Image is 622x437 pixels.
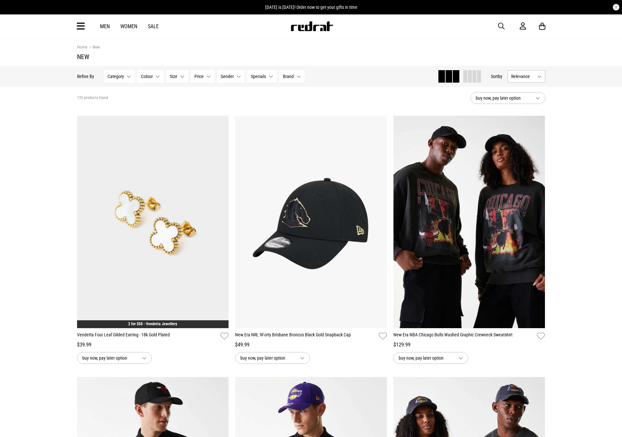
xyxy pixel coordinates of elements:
[77,45,87,50] a: Home
[137,70,164,83] button: Colour
[100,23,110,30] a: Men
[221,74,234,79] span: Gender
[77,116,229,328] img: Vendetta Four Leaf Gilded Earring - 18k Gold Plated in White
[476,94,530,102] span: buy now, pay later option
[283,74,294,79] span: Brand
[141,74,153,79] span: Colour
[508,70,545,83] button: Relevance
[393,331,534,341] a: New Era NBA Chicago Bulls Washed Graphic Crewneck Sweatshirt
[128,322,177,326] a: 2 for $50 - Vendetta Jewellery
[217,70,245,83] button: Gender
[279,70,305,83] button: Brand
[235,116,387,328] img: New Era Nrl 9forty Brisbane Broncos Black Gold Snapback Cap in Black
[393,116,545,328] img: New Era Nba Chicago Bulls Washed Graphic Crewneck Sweatshirt in Black
[393,341,545,349] div: $129.99
[247,70,277,83] button: Specials
[491,72,502,80] button: Sortby
[77,352,152,364] button: buy now, pay later option
[87,45,100,51] a: New
[104,70,135,83] button: Category
[235,331,376,341] a: New Era NRL 9Forty Brisbane Broncos Black Gold Snapback Cap
[77,74,94,79] p: Refine By
[166,70,188,83] button: Size
[170,74,177,79] span: Size
[240,354,295,362] span: buy now, pay later option
[251,74,266,79] span: Specials
[511,74,534,79] span: Relevance
[471,92,545,104] button: buy now, pay later option
[290,21,333,31] img: Redrat logo
[235,352,310,364] button: buy now, pay later option
[120,23,137,30] a: Women
[148,23,159,30] a: Sale
[498,74,502,79] span: by
[82,354,137,362] span: buy now, pay later option
[265,5,357,10] span: [DATE] is [DATE]! Order now to get your gifts in time
[393,352,468,364] button: buy now, pay later option
[77,95,108,101] span: 135 products found
[194,74,204,79] span: Price
[191,70,214,83] button: Price
[235,341,387,349] div: $49.99
[77,331,218,341] a: Vendetta Four Leaf Gilded Earring - 18k Gold Plated
[77,53,545,61] h1: New
[77,341,229,349] div: $39.99
[399,354,453,362] span: buy now, pay later option
[108,74,124,79] span: Category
